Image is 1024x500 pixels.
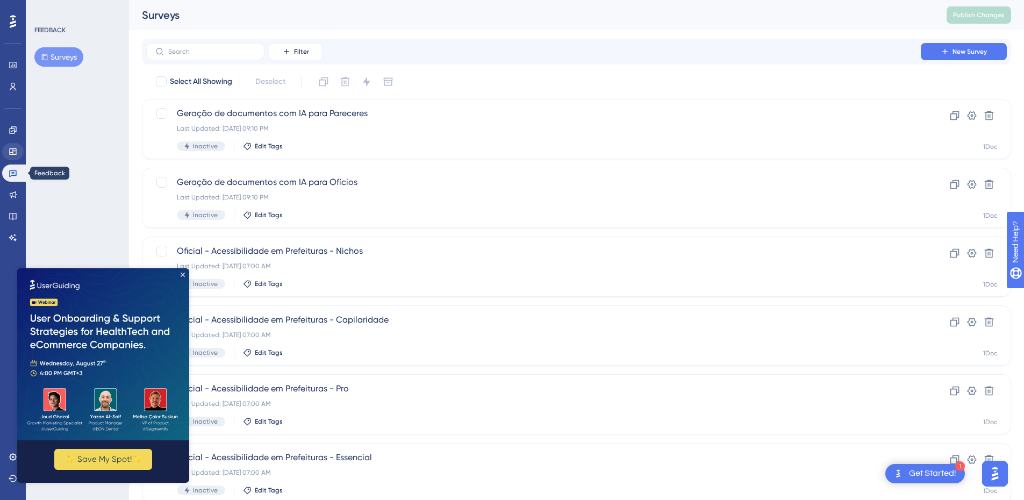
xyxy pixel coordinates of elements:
span: Edit Tags [255,348,283,357]
span: Inactive [193,142,218,151]
button: ✨ Save My Spot!✨ [37,181,135,202]
button: Deselect [246,72,295,91]
span: Oficial - Acessibilidade em Prefeituras - Nichos [177,245,890,258]
div: Last Updated: [DATE] 09:10 PM [177,193,890,202]
span: Deselect [255,75,285,88]
span: Oficial - Acessibilidade em Prefeituras - Capilaridade [177,313,890,326]
input: Search [168,48,255,55]
button: Filter [269,43,323,60]
span: Inactive [193,280,218,288]
span: Filter [294,47,309,56]
span: Edit Tags [255,417,283,426]
span: Edit Tags [255,280,283,288]
div: 1Doc [983,487,998,495]
div: Get Started! [909,468,956,480]
span: Inactive [193,211,218,219]
div: Close Preview [163,4,168,9]
span: New Survey [953,47,987,56]
span: Oficial - Acessibilidade em Prefeituras - Essencial [177,451,890,464]
div: Last Updated: [DATE] 07:00 AM [177,262,890,270]
button: New Survey [921,43,1007,60]
iframe: UserGuiding AI Assistant Launcher [979,458,1011,490]
button: Edit Tags [243,142,283,151]
div: 1Doc [983,280,998,289]
span: Select All Showing [170,75,232,88]
span: Edit Tags [255,142,283,151]
span: Inactive [193,348,218,357]
div: Last Updated: [DATE] 09:10 PM [177,124,890,133]
div: 1Doc [983,211,998,220]
button: Edit Tags [243,417,283,426]
div: Last Updated: [DATE] 07:00 AM [177,468,890,477]
span: Oficial - Acessibilidade em Prefeituras - Pro [177,382,890,395]
div: Last Updated: [DATE] 07:00 AM [177,331,890,339]
span: Publish Changes [953,11,1005,19]
div: 1Doc [983,142,998,151]
div: 1Doc [983,418,998,426]
span: Geração de documentos com IA para Pareceres [177,107,890,120]
div: Last Updated: [DATE] 07:00 AM [177,399,890,408]
span: Edit Tags [255,211,283,219]
span: Inactive [193,486,218,495]
span: Need Help? [25,3,67,16]
button: Edit Tags [243,280,283,288]
div: 1 [955,461,965,471]
span: Geração de documentos com IA para Ofícios [177,176,890,189]
div: Surveys [142,8,920,23]
span: Edit Tags [255,486,283,495]
div: FEEDBACK [34,26,66,34]
div: Open Get Started! checklist, remaining modules: 1 [885,464,965,483]
button: Edit Tags [243,348,283,357]
div: 1Doc [983,349,998,358]
button: Surveys [34,47,83,67]
button: Edit Tags [243,486,283,495]
span: Inactive [193,417,218,426]
button: Edit Tags [243,211,283,219]
img: launcher-image-alternative-text [892,467,905,480]
button: Publish Changes [947,6,1011,24]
